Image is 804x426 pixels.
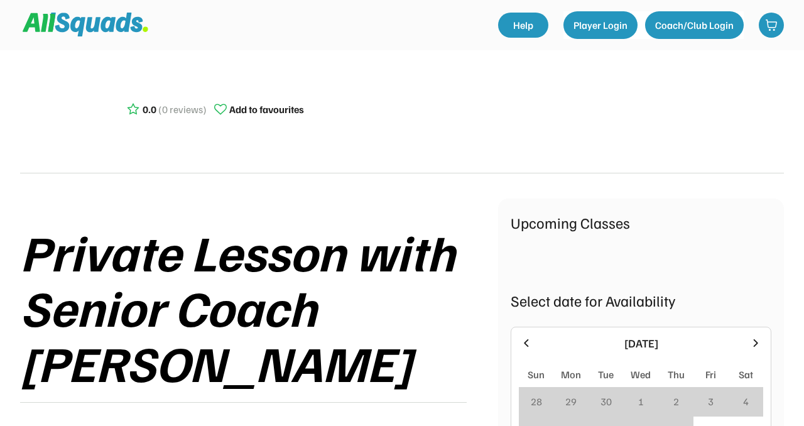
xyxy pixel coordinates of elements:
[528,367,545,382] div: Sun
[143,102,156,117] div: 0.0
[739,367,753,382] div: Sat
[158,102,207,117] div: (0 reviews)
[565,394,577,409] div: 29
[743,394,749,409] div: 4
[765,19,778,31] img: shopping-cart-01%20%281%29.svg
[511,289,771,312] div: Select date for Availability
[668,367,685,382] div: Thu
[708,394,714,409] div: 3
[600,394,612,409] div: 30
[229,102,304,117] div: Add to favourites
[498,13,548,38] a: Help
[540,335,742,352] div: [DATE]
[598,367,614,382] div: Tue
[631,367,651,382] div: Wed
[531,394,542,409] div: 28
[511,211,771,234] div: Upcoming Classes
[673,394,679,409] div: 2
[26,74,89,137] img: yH5BAEAAAAALAAAAAABAAEAAAIBRAA7
[638,394,644,409] div: 1
[23,13,148,36] img: Squad%20Logo.svg
[563,11,638,39] button: Player Login
[20,224,498,390] div: Private Lesson with Senior Coach [PERSON_NAME]
[705,367,716,382] div: Fri
[561,367,581,382] div: Mon
[645,11,744,39] button: Coach/Club Login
